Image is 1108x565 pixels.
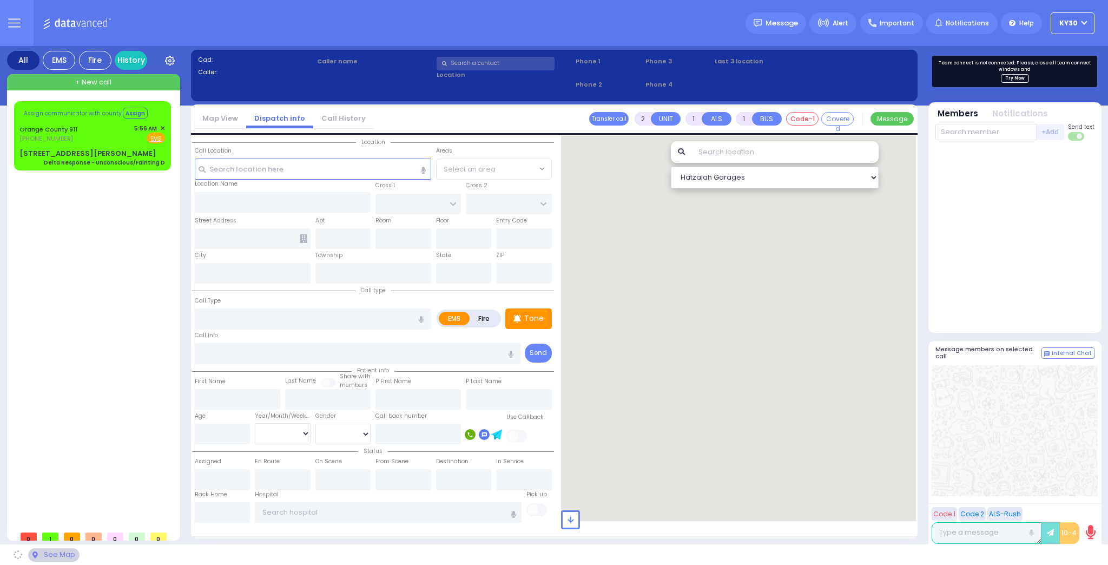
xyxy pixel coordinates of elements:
[43,51,75,70] div: EMS
[1044,351,1050,357] img: comment-alt.png
[315,251,342,260] label: Township
[526,490,547,499] label: Pick up
[880,18,914,28] span: Important
[754,19,762,27] img: message.svg
[436,147,452,155] label: Areas
[300,234,307,243] span: Other building occupants
[576,80,642,89] span: Phone 2
[691,141,879,163] input: Search location
[24,109,122,117] span: Assign communicator with county
[150,533,167,541] span: 0
[44,159,165,167] div: Delta Response - Unconscious/Fainting D
[766,18,798,29] span: Message
[340,372,371,380] small: Share with
[195,216,236,225] label: Street Address
[134,124,157,133] span: 5:56 AM
[195,412,206,421] label: Age
[932,507,957,521] button: Code 1
[195,159,431,179] input: Search location here
[160,124,165,133] span: ✕
[79,51,111,70] div: Fire
[959,507,986,521] button: Code 2
[255,457,280,466] label: En Route
[28,548,79,562] div: See map
[356,138,391,146] span: Location
[1068,131,1085,142] label: Turn off text
[195,331,218,340] label: Call Info
[358,447,388,455] span: Status
[115,51,147,70] a: History
[195,377,226,386] label: First Name
[315,457,342,466] label: On Scene
[75,77,111,88] span: + New call
[496,457,524,466] label: In Service
[437,57,555,70] input: Search a contact
[645,57,711,66] span: Phone 3
[506,413,544,422] label: Use Callback
[107,533,123,541] span: 0
[43,16,115,30] img: Logo
[195,457,221,466] label: Assigned
[946,18,989,28] span: Notifications
[198,68,314,77] label: Caller:
[525,344,552,363] button: Send
[1001,74,1029,83] a: Try Now
[702,112,731,126] button: ALS
[496,216,527,225] label: Entry Code
[255,490,279,499] label: Hospital
[752,112,782,126] button: BUS
[496,251,504,260] label: ZIP
[576,57,642,66] span: Phone 1
[436,457,469,466] label: Destination
[1052,350,1092,357] span: Internal Chat
[195,297,221,305] label: Call Type
[466,377,502,386] label: P Last Name
[315,412,336,421] label: Gender
[85,533,102,541] span: 0
[42,533,58,541] span: 1
[589,112,629,126] button: Transfer call
[437,70,572,80] label: Location
[129,533,145,541] span: 0
[285,377,316,385] label: Last Name
[246,113,313,123] a: Dispatch info
[19,134,73,143] span: [PHONE_NUMBER]
[870,112,914,126] button: Message
[195,490,227,499] label: Back Home
[7,51,39,70] div: All
[1051,12,1094,34] button: KY30
[375,457,408,466] label: From Scene
[469,312,499,325] label: Fire
[195,180,238,188] label: Location Name
[195,251,206,260] label: City
[821,112,854,126] button: Covered
[833,18,848,28] span: Alert
[64,533,80,541] span: 0
[935,346,1041,360] h5: Message members on selected call
[645,80,711,89] span: Phone 4
[194,113,246,123] a: Map View
[19,148,156,159] div: [STREET_ADDRESS][PERSON_NAME]
[19,125,77,134] a: Orange County 911
[935,124,1037,140] input: Search member
[355,286,391,294] span: Call type
[1041,347,1094,359] button: Internal Chat
[1019,18,1034,28] span: Help
[375,216,392,225] label: Room
[340,381,367,389] span: members
[786,112,819,126] button: Code-1
[313,113,374,123] a: Call History
[375,412,427,421] label: Call back number
[715,57,813,66] label: Last 3 location
[439,312,470,325] label: EMS
[375,377,411,386] label: P First Name
[938,108,978,120] button: Members
[255,502,522,523] input: Search hospital
[992,108,1048,120] button: Notifications
[436,251,451,260] label: State
[444,164,496,175] span: Select an area
[21,533,37,541] span: 0
[1068,123,1094,131] span: Send text
[436,216,449,225] label: Floor
[123,108,148,119] button: Assign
